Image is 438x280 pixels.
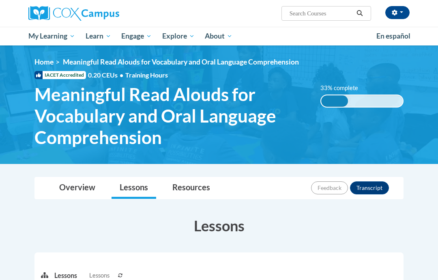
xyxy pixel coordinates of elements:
[350,181,389,194] button: Transcript
[320,84,367,93] label: 33% complete
[88,71,125,80] span: 0.20 CEUs
[34,84,308,148] span: Meaningful Read Alouds for Vocabulary and Oral Language Comprehension
[34,215,404,236] h3: Lessons
[54,271,77,280] p: Lessons
[385,6,410,19] button: Account Settings
[354,9,366,18] button: Search
[80,27,116,45] a: Learn
[112,177,156,199] a: Lessons
[200,27,238,45] a: About
[22,27,416,45] div: Main menu
[162,31,195,41] span: Explore
[120,71,123,79] span: •
[376,32,410,40] span: En español
[371,28,416,45] a: En español
[289,9,354,18] input: Search Courses
[164,177,218,199] a: Resources
[63,58,299,66] span: Meaningful Read Alouds for Vocabulary and Oral Language Comprehension
[34,71,86,79] span: IACET Accredited
[321,95,348,107] div: 33% complete
[89,271,109,280] span: Lessons
[34,58,54,66] a: Home
[28,6,147,21] a: Cox Campus
[51,177,103,199] a: Overview
[205,31,232,41] span: About
[125,71,168,79] span: Training Hours
[121,31,152,41] span: Engage
[86,31,111,41] span: Learn
[116,27,157,45] a: Engage
[28,6,119,21] img: Cox Campus
[311,181,348,194] button: Feedback
[28,31,75,41] span: My Learning
[23,27,80,45] a: My Learning
[157,27,200,45] a: Explore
